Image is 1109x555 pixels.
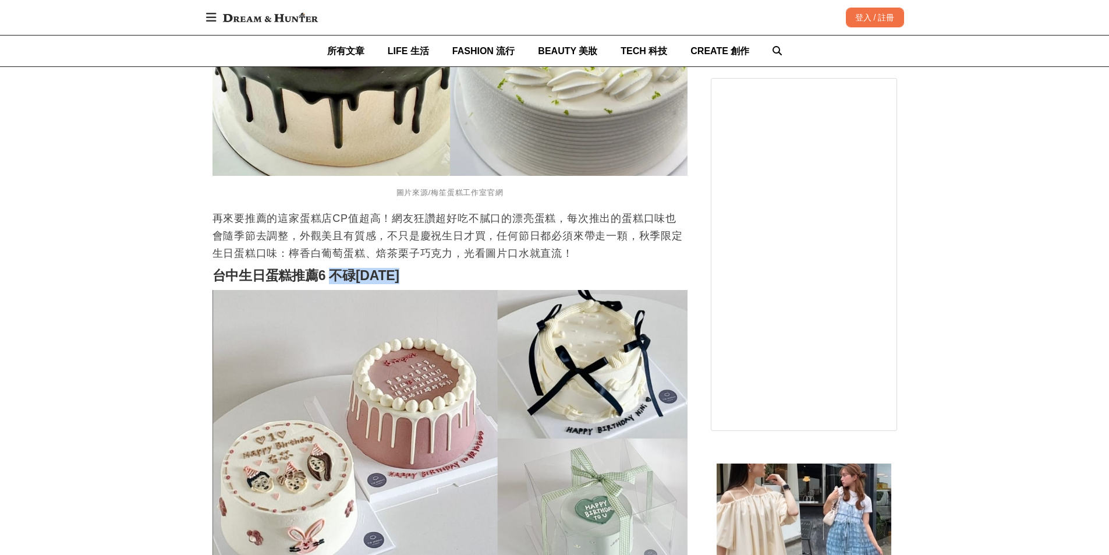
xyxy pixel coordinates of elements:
img: Dream & Hunter [217,7,324,28]
p: 再來要推薦的這家蛋糕店CP值超高！網友狂讚超好吃不膩口的漂亮蛋糕，每次推出的蛋糕口味也會隨季節去調整，外觀美且有質感，不只是慶祝生日才買，任何節日都必須來帶走一顆，秋季限定生日蛋糕口味：檸香白葡... [212,210,688,262]
a: BEAUTY 美妝 [538,36,597,66]
a: TECH 科技 [621,36,667,66]
span: 所有文章 [327,46,364,56]
div: 登入 / 註冊 [846,8,904,27]
span: BEAUTY 美妝 [538,46,597,56]
span: LIFE 生活 [388,46,429,56]
span: TECH 科技 [621,46,667,56]
span: FASHION 流行 [452,46,515,56]
a: FASHION 流行 [452,36,515,66]
span: 圖片來源/梅笙蛋糕工作室官網 [396,188,504,197]
a: LIFE 生活 [388,36,429,66]
a: 所有文章 [327,36,364,66]
strong: 台中生日蛋糕推薦6 不碌[DATE] [212,268,399,283]
span: CREATE 創作 [690,46,749,56]
a: CREATE 創作 [690,36,749,66]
